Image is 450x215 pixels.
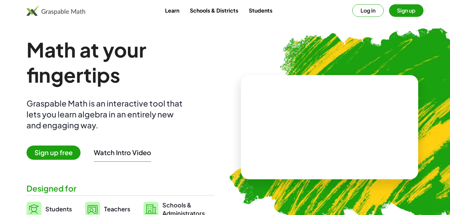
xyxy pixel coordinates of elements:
video: What is this? This is dynamic math notation. Dynamic math notation plays a central role in how Gr... [280,102,379,152]
span: Sign up free [27,146,81,160]
span: Students [45,205,72,213]
a: Schools & Districts [185,4,244,17]
a: Students [244,4,278,17]
div: Designed for [27,183,214,194]
span: Teachers [104,205,130,213]
a: Learn [160,4,185,17]
button: Log in [352,4,384,17]
button: Watch Intro Video [94,148,151,157]
button: Sign up [389,4,423,17]
h1: Math at your fingertips [27,37,214,87]
div: Graspable Math is an interactive tool that lets you learn algebra in an entirely new and engaging... [27,98,186,131]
